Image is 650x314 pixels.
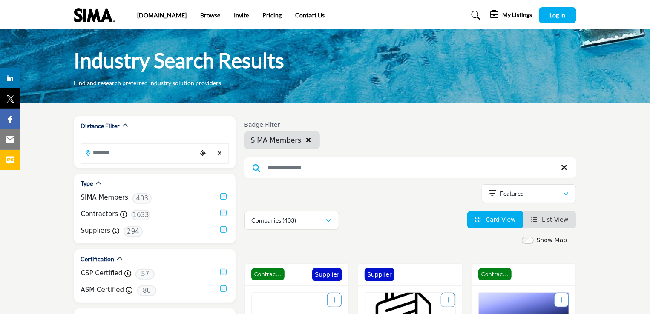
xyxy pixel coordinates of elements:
[220,269,227,275] input: CSP Certified checkbox
[81,285,124,295] label: ASM Certified
[220,226,227,233] input: Suppliers checkbox
[549,11,565,19] span: Log In
[251,135,302,146] span: SIMA Members
[446,297,451,303] a: Add To List
[486,216,515,223] span: Card View
[537,236,567,245] label: Show Map
[542,216,568,223] span: List View
[252,216,296,225] p: Companies (403)
[244,121,320,128] h6: Badge Filter
[295,11,325,19] a: Contact Us
[81,255,115,263] h2: Certification
[200,11,220,19] a: Browse
[132,193,152,204] span: 403
[234,11,249,19] a: Invite
[74,47,285,74] h1: Industry Search Results
[539,7,576,23] button: Log In
[131,210,150,220] span: 1633
[244,211,339,230] button: Companies (403)
[503,11,532,19] h5: My Listings
[81,209,118,219] label: Contractors
[81,226,111,236] label: Suppliers
[213,144,226,163] div: Clear search location
[244,157,576,178] input: Search Keyword
[81,122,120,130] h2: Distance Filter
[74,8,119,22] img: Site Logo
[220,193,227,200] input: Selected SIMA Members checkbox
[262,11,282,19] a: Pricing
[478,268,512,281] span: Contractor
[124,226,143,237] span: 294
[482,184,576,203] button: Featured
[332,297,337,303] a: Add To List
[81,268,123,278] label: CSP Certified
[81,193,128,203] label: SIMA Members
[251,268,285,281] span: Contractor
[81,144,196,161] input: Search Location
[315,270,339,279] p: Supplier
[463,9,486,22] a: Search
[74,79,221,87] p: Find and research preferred industry solution providers
[137,285,156,296] span: 80
[81,179,93,188] h2: Type
[367,270,392,279] p: Supplier
[500,189,524,198] p: Featured
[196,144,209,163] div: Choose your current location
[523,211,576,228] li: List View
[559,297,564,303] a: Add To List
[135,269,155,280] span: 57
[467,211,523,228] li: Card View
[220,210,227,216] input: Contractors checkbox
[475,216,516,223] a: View Card
[531,216,569,223] a: View List
[137,11,187,19] a: [DOMAIN_NAME]
[490,10,532,20] div: My Listings
[220,285,227,292] input: ASM Certified checkbox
